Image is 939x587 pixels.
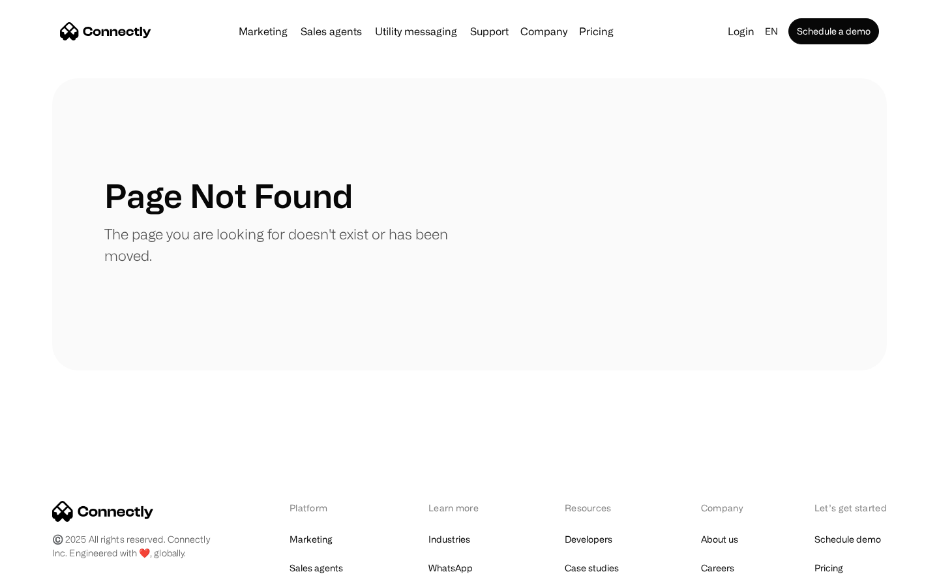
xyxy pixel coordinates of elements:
[814,559,843,577] a: Pricing
[814,501,887,515] div: Let’s get started
[233,26,293,37] a: Marketing
[701,559,734,577] a: Careers
[428,530,470,549] a: Industries
[788,18,879,44] a: Schedule a demo
[370,26,462,37] a: Utility messaging
[765,22,778,40] div: en
[290,559,343,577] a: Sales agents
[290,501,361,515] div: Platform
[574,26,619,37] a: Pricing
[814,530,881,549] a: Schedule demo
[701,501,747,515] div: Company
[13,563,78,582] aside: Language selected: English
[520,22,567,40] div: Company
[723,22,760,40] a: Login
[428,501,497,515] div: Learn more
[104,176,353,215] h1: Page Not Found
[565,559,619,577] a: Case studies
[428,559,473,577] a: WhatsApp
[26,564,78,582] ul: Language list
[565,501,633,515] div: Resources
[701,530,738,549] a: About us
[565,530,612,549] a: Developers
[295,26,367,37] a: Sales agents
[104,223,469,266] p: The page you are looking for doesn't exist or has been moved.
[290,530,333,549] a: Marketing
[465,26,514,37] a: Support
